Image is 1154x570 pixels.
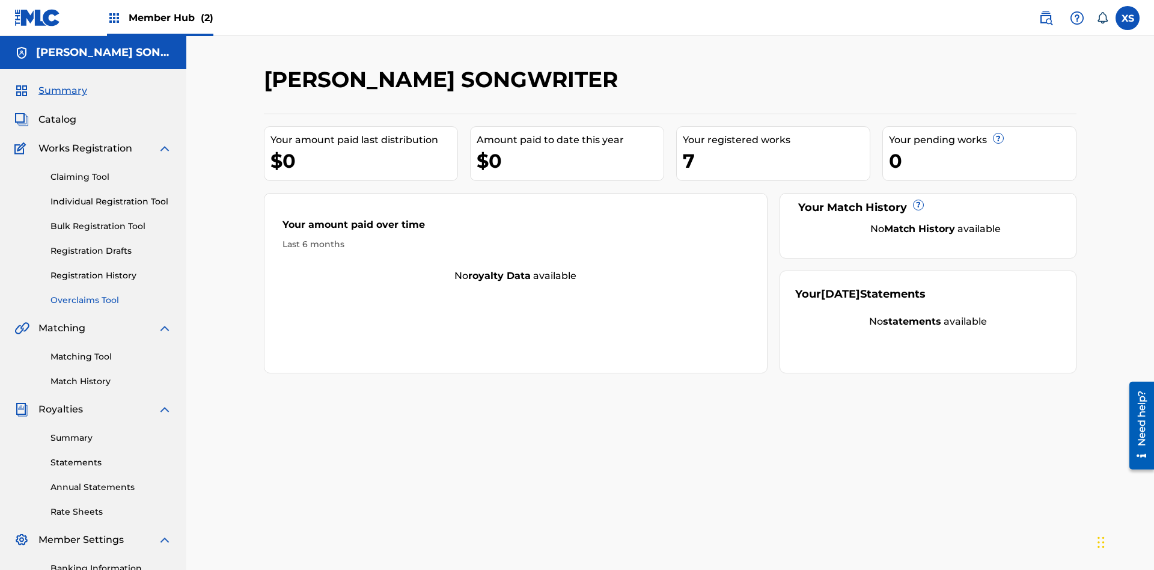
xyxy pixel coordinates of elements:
[50,269,172,282] a: Registration History
[50,245,172,257] a: Registration Drafts
[201,12,213,23] span: (2)
[264,66,624,93] h2: [PERSON_NAME] SONGWRITER
[270,147,457,174] div: $0
[129,11,213,25] span: Member Hub
[264,269,767,283] div: No available
[1096,12,1108,24] div: Notifications
[38,402,83,417] span: Royalties
[14,112,76,127] a: CatalogCatalog
[50,171,172,183] a: Claiming Tool
[477,133,664,147] div: Amount paid to date this year
[14,9,61,26] img: MLC Logo
[889,147,1076,174] div: 0
[889,133,1076,147] div: Your pending works
[270,133,457,147] div: Your amount paid last distribution
[38,321,85,336] span: Matching
[795,314,1061,329] div: No available
[50,506,172,518] a: Rate Sheets
[14,112,29,127] img: Catalog
[883,316,941,327] strong: statements
[795,286,926,302] div: Your Statements
[157,402,172,417] img: expand
[1098,524,1105,560] div: Drag
[795,200,1061,216] div: Your Match History
[1116,6,1140,30] div: User Menu
[821,287,860,301] span: [DATE]
[1065,6,1089,30] div: Help
[38,84,87,98] span: Summary
[36,46,172,60] h5: CLEO SONGWRITER
[50,375,172,388] a: Match History
[38,112,76,127] span: Catalog
[1034,6,1058,30] a: Public Search
[914,200,923,210] span: ?
[14,84,87,98] a: SummarySummary
[50,220,172,233] a: Bulk Registration Tool
[38,533,124,547] span: Member Settings
[683,147,870,174] div: 7
[1039,11,1053,25] img: search
[282,238,749,251] div: Last 6 months
[50,351,172,363] a: Matching Tool
[1070,11,1084,25] img: help
[683,133,870,147] div: Your registered works
[884,223,955,234] strong: Match History
[14,84,29,98] img: Summary
[50,195,172,208] a: Individual Registration Tool
[38,141,132,156] span: Works Registration
[107,11,121,25] img: Top Rightsholders
[14,402,29,417] img: Royalties
[468,270,531,281] strong: royalty data
[50,481,172,494] a: Annual Statements
[1120,377,1154,476] iframe: Resource Center
[50,294,172,307] a: Overclaims Tool
[1094,512,1154,570] iframe: Chat Widget
[477,147,664,174] div: $0
[994,133,1003,143] span: ?
[50,432,172,444] a: Summary
[157,141,172,156] img: expand
[14,321,29,336] img: Matching
[282,218,749,238] div: Your amount paid over time
[157,533,172,547] img: expand
[14,46,29,60] img: Accounts
[14,533,29,547] img: Member Settings
[157,321,172,336] img: expand
[810,222,1061,236] div: No available
[50,456,172,469] a: Statements
[14,141,30,156] img: Works Registration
